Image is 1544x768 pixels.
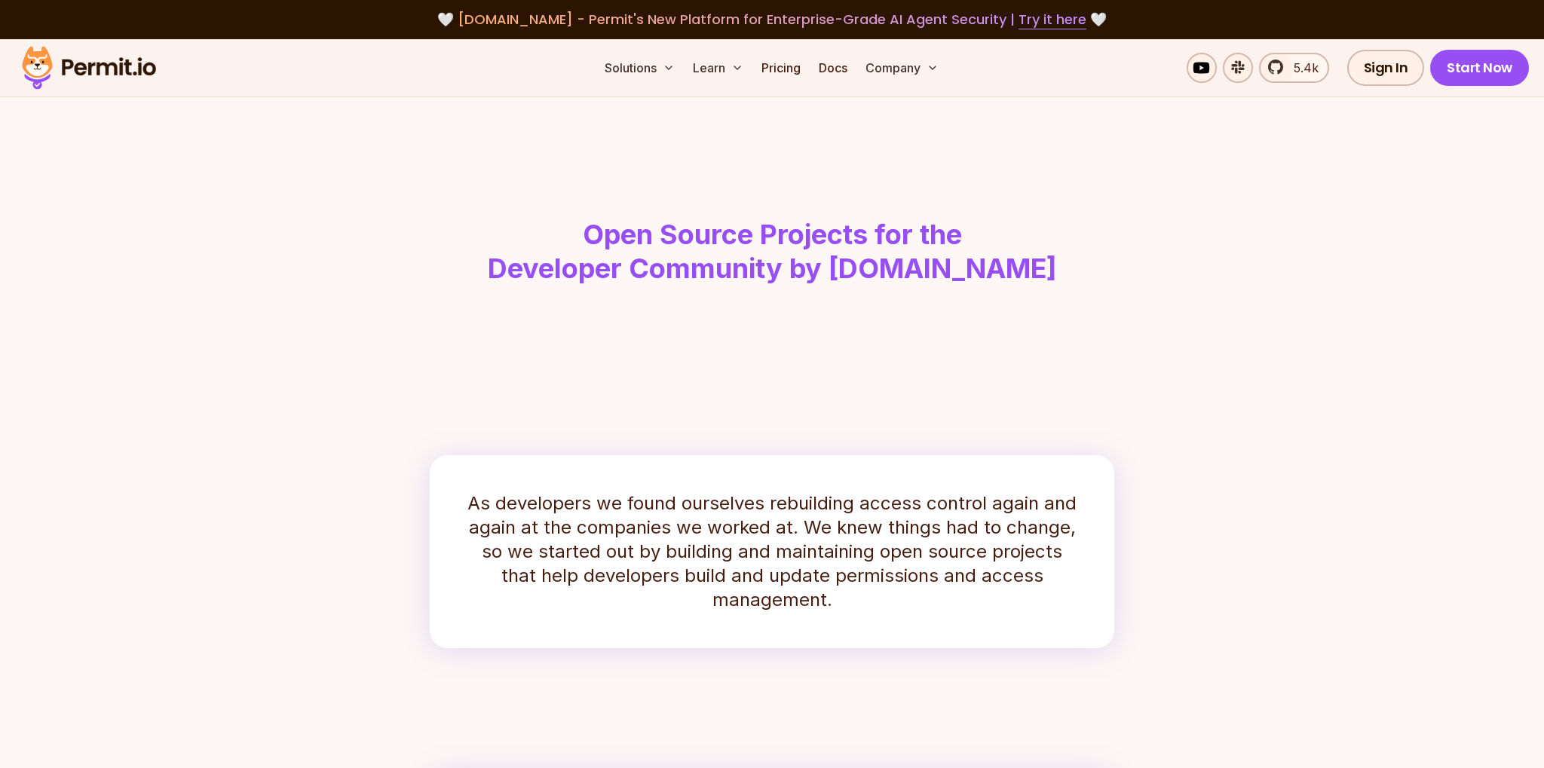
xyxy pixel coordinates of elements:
p: As developers we found ourselves rebuilding access control again and again at the companies we wo... [466,491,1078,612]
button: Company [859,53,945,83]
a: Docs [813,53,853,83]
a: Start Now [1430,50,1529,86]
a: Pricing [755,53,807,83]
button: Learn [687,53,749,83]
button: Solutions [599,53,681,83]
img: Permit logo [15,42,163,93]
h1: Open Source Projects for the Developer Community by [DOMAIN_NAME] [386,218,1158,286]
a: Sign In [1347,50,1425,86]
span: 5.4k [1285,59,1319,77]
a: 5.4k [1259,53,1329,83]
div: 🤍 🤍 [36,9,1508,30]
a: Try it here [1019,10,1086,29]
span: [DOMAIN_NAME] - Permit's New Platform for Enterprise-Grade AI Agent Security | [458,10,1086,29]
